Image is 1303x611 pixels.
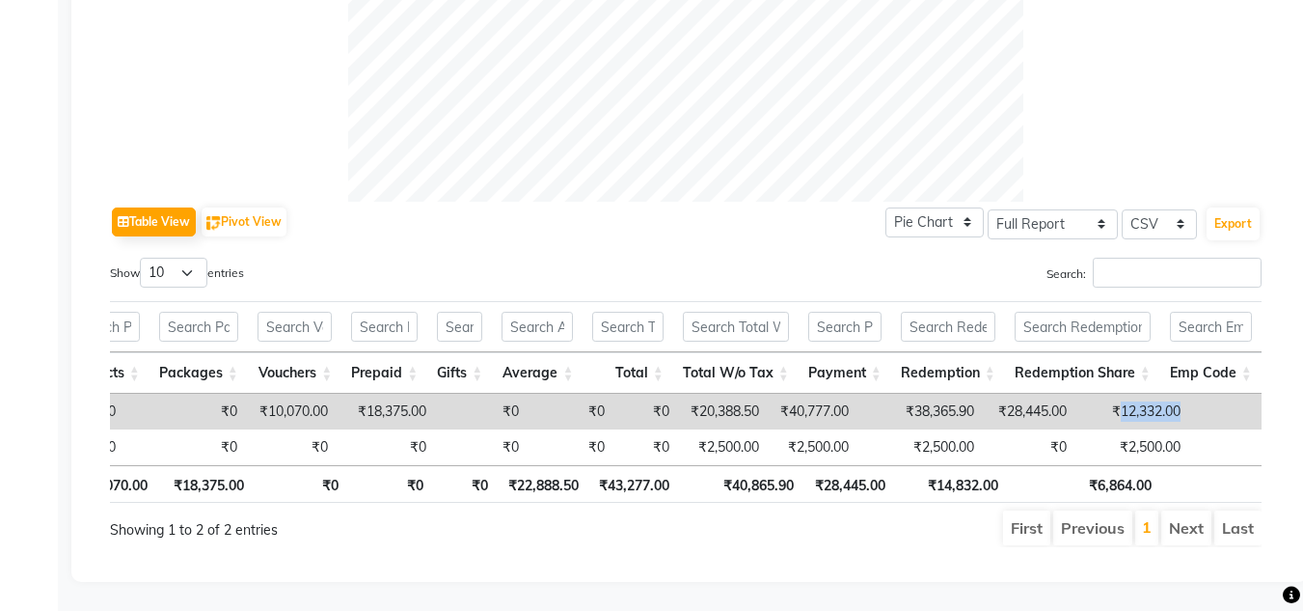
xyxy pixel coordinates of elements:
button: Table View [112,208,196,236]
td: ₹20,388.50 [679,394,769,430]
th: ₹43,277.00 [588,465,679,503]
td: ₹38,365.90 [858,394,984,430]
td: ₹2,500.00 [858,430,984,465]
input: Search Redemption Share [1015,312,1151,342]
th: Redemption: activate to sort column ascending [891,352,1005,394]
th: Total W/o Tax: activate to sort column ascending [673,352,799,394]
td: ₹40,777.00 [769,394,858,430]
input: Search Vouchers [258,312,332,342]
input: Search Total [592,312,663,342]
img: pivot.png [206,216,221,231]
label: Show entries [110,258,244,288]
th: ₹40,865.90 [679,465,802,503]
th: ₹10,070.00 [66,465,157,503]
a: 1 [1142,517,1152,537]
th: Total: activate to sort column ascending [583,352,672,394]
button: Export [1207,208,1260,240]
th: Payment: activate to sort column ascending [799,352,891,394]
input: Search Prepaid [351,312,418,342]
input: Search Average [502,312,573,342]
div: Showing 1 to 2 of 2 entries [110,509,573,541]
input: Search Gifts [437,312,482,342]
td: ₹2,500.00 [679,430,769,465]
th: Average: activate to sort column ascending [492,352,583,394]
th: ₹0 [433,465,498,503]
th: ₹22,888.50 [498,465,588,503]
input: Search: [1093,258,1262,288]
input: Search Emp Code [1170,312,1252,342]
td: ₹2,500.00 [1076,430,1190,465]
th: Vouchers: activate to sort column ascending [248,352,341,394]
th: Prepaid: activate to sort column ascending [341,352,427,394]
input: Search Packages [159,312,238,342]
th: ₹28,445.00 [803,465,895,503]
td: ₹12,332.00 [1076,394,1190,430]
td: ₹0 [614,430,679,465]
th: ₹14,832.00 [895,465,1008,503]
td: ₹0 [338,430,436,465]
th: Emp Code: activate to sort column ascending [1160,352,1262,394]
td: ₹0 [436,394,529,430]
td: ₹0 [529,430,614,465]
td: ₹0 [125,430,247,465]
input: Search Total W/o Tax [683,312,789,342]
td: ₹0 [436,430,529,465]
th: Packages: activate to sort column ascending [149,352,248,394]
button: Pivot View [202,208,286,236]
td: ₹18,375.00 [338,394,436,430]
td: ₹0 [614,394,679,430]
input: Search Redemption [901,312,995,342]
th: ₹0 [254,465,347,503]
td: ₹28,445.00 [984,394,1076,430]
td: ₹0 [247,430,338,465]
td: ₹10,070.00 [247,394,338,430]
th: Redemption Share: activate to sort column ascending [1005,352,1160,394]
th: ₹6,864.00 [1008,465,1162,503]
td: ₹0 [529,394,614,430]
select: Showentries [140,258,207,288]
th: ₹18,375.00 [157,465,255,503]
label: Search: [1046,258,1262,288]
th: Gifts: activate to sort column ascending [427,352,492,394]
td: ₹0 [984,430,1076,465]
th: ₹0 [348,465,433,503]
input: Search Payment [808,312,882,342]
td: ₹0 [125,394,247,430]
td: ₹2,500.00 [769,430,858,465]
